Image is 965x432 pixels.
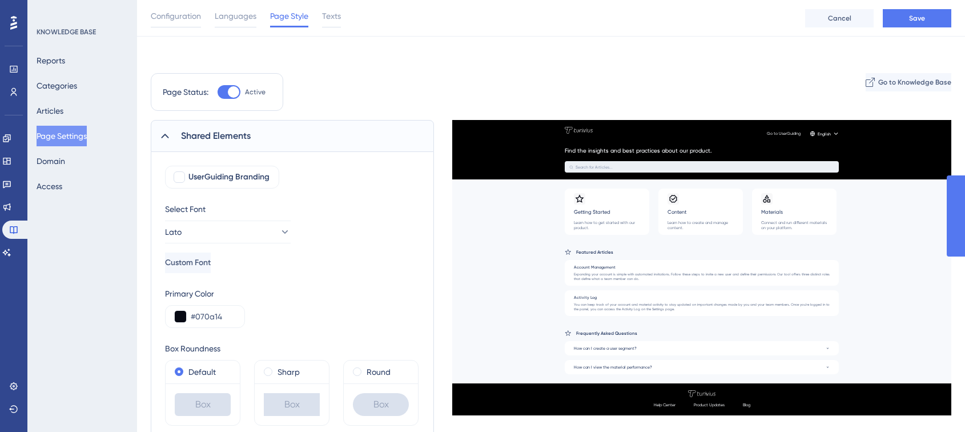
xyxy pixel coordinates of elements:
button: Articles [37,101,63,121]
label: Default [188,365,216,379]
label: Round [367,365,391,379]
div: Box Roundness [165,342,419,355]
span: Save [909,14,925,23]
div: Page Status: [163,85,208,99]
button: Page Settings [37,126,87,146]
span: Page Style [270,9,308,23]
span: Lato [165,225,182,239]
span: Texts [322,9,341,23]
label: Sharp [278,365,300,379]
button: Save [883,9,951,27]
div: Box [175,393,231,416]
button: Categories [37,75,77,96]
span: Custom Font [165,256,211,270]
button: Access [37,176,62,197]
div: Select Font [165,202,291,216]
div: KNOWLEDGE BASE [37,27,96,37]
div: Primary Color [165,287,245,301]
button: Reports [37,50,65,71]
span: Languages [215,9,256,23]
button: Lato [165,221,291,243]
div: Box [353,393,409,416]
span: Configuration [151,9,201,23]
span: Active [245,87,266,97]
span: UserGuiding Branding [188,170,270,184]
span: Cancel [828,14,851,23]
button: Custom Font [165,253,211,273]
button: Go to Knowledge Base [866,73,951,91]
span: Shared Elements [181,129,251,143]
iframe: UserGuiding AI Assistant Launcher [917,387,951,421]
span: Go to Knowledge Base [878,78,951,87]
button: Cancel [805,9,874,27]
button: Domain [37,151,65,171]
div: Box [264,393,320,416]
